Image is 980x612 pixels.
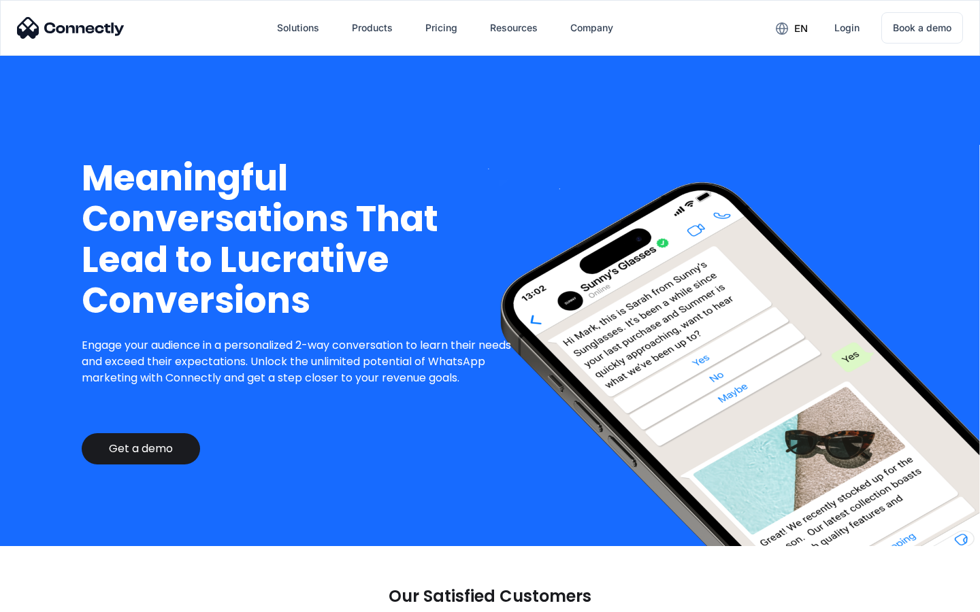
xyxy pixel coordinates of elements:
a: Book a demo [881,12,963,44]
p: Our Satisfied Customers [389,587,591,606]
h1: Meaningful Conversations That Lead to Lucrative Conversions [82,158,522,321]
img: Connectly Logo [17,17,125,39]
div: Resources [490,18,538,37]
div: Products [352,18,393,37]
ul: Language list [27,588,82,607]
aside: Language selected: English [14,588,82,607]
div: Get a demo [109,442,173,456]
div: Solutions [277,18,319,37]
div: en [794,19,808,38]
a: Pricing [414,12,468,44]
div: Company [570,18,613,37]
p: Engage your audience in a personalized 2-way conversation to learn their needs and exceed their e... [82,337,522,386]
div: Login [834,18,860,37]
a: Login [823,12,870,44]
div: Pricing [425,18,457,37]
a: Get a demo [82,433,200,464]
